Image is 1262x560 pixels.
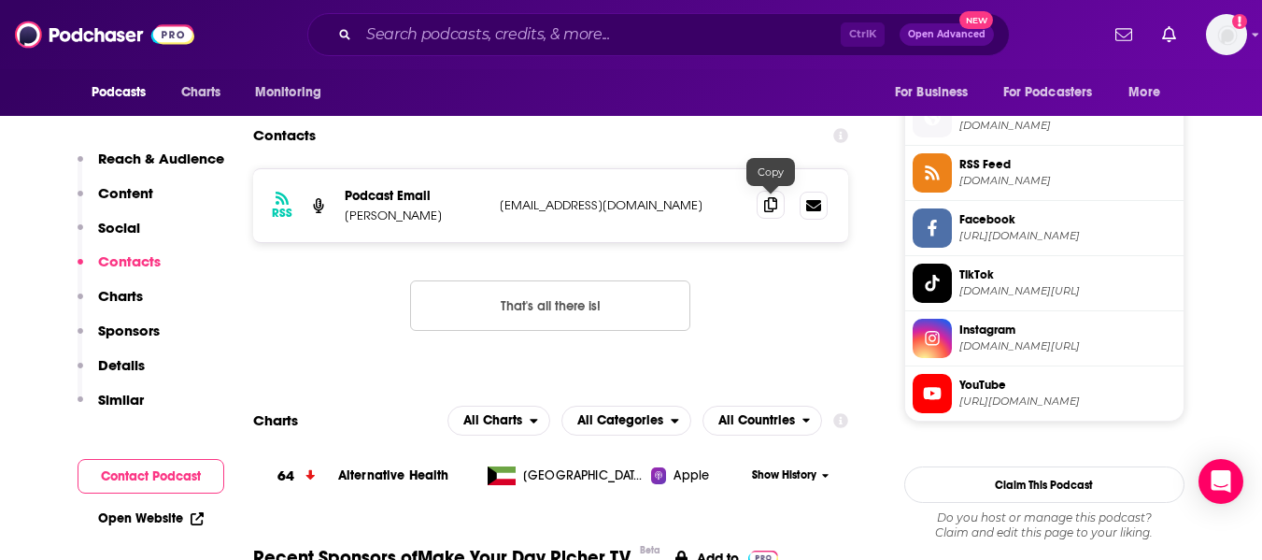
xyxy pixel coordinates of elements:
[959,322,1176,338] span: Instagram
[1206,14,1247,55] span: Logged in as angelabellBL2024
[959,284,1176,298] span: tiktok.com/@makeyourdayricher
[913,319,1176,358] a: Instagram[DOMAIN_NAME][URL]
[561,406,691,436] button: open menu
[1206,14,1247,55] img: User Profile
[181,79,221,106] span: Charts
[500,197,743,213] p: [EMAIL_ADDRESS][DOMAIN_NAME]
[913,208,1176,248] a: Facebook[URL][DOMAIN_NAME]
[752,467,816,483] span: Show History
[959,11,993,29] span: New
[277,466,294,487] h3: 64
[1128,79,1160,106] span: More
[882,75,992,110] button: open menu
[900,23,994,46] button: Open AdvancedNew
[480,467,651,485] a: [GEOGRAPHIC_DATA]
[913,374,1176,413] a: YouTube[URL][DOMAIN_NAME]
[561,406,691,436] h2: Categories
[841,22,885,47] span: Ctrl K
[447,406,550,436] button: open menu
[674,467,709,485] span: Apple
[78,150,224,184] button: Reach & Audience
[959,339,1176,353] span: instagram.com/makeyourdayricher
[345,208,485,223] p: [PERSON_NAME]
[78,391,144,425] button: Similar
[959,266,1176,283] span: TikTok
[577,414,663,427] span: All Categories
[523,467,645,485] span: Kuwait
[1198,459,1243,504] div: Open Intercom Messenger
[253,451,338,502] a: 64
[447,406,550,436] h2: Platforms
[1155,19,1184,50] a: Show notifications dropdown
[78,459,224,494] button: Contact Podcast
[98,356,145,374] p: Details
[98,510,204,526] a: Open Website
[78,356,145,391] button: Details
[338,467,449,483] a: Alternative Health
[913,98,1176,137] a: Official Website[DOMAIN_NAME]
[78,252,161,287] button: Contacts
[98,150,224,167] p: Reach & Audience
[272,206,292,221] h3: RSS
[1108,19,1140,50] a: Show notifications dropdown
[92,79,147,106] span: Podcasts
[640,544,660,556] div: Beta
[98,322,160,339] p: Sponsors
[98,219,140,237] p: Social
[78,322,160,356] button: Sponsors
[913,264,1176,303] a: TikTok[DOMAIN_NAME][URL]
[410,280,690,331] button: Nothing here.
[98,252,161,270] p: Contacts
[15,17,194,52] img: Podchaser - Follow, Share and Rate Podcasts
[959,229,1176,243] span: https://www.facebook.com/makeyourdayricher
[1115,75,1184,110] button: open menu
[959,156,1176,173] span: RSS Feed
[959,395,1176,409] span: https://www.youtube.com/@MakeYourDayRicherTV
[463,414,522,427] span: All Charts
[253,411,298,429] h2: Charts
[1003,79,1093,106] span: For Podcasters
[959,174,1176,188] span: anchor.fm
[718,414,795,427] span: All Countries
[359,20,841,50] input: Search podcasts, credits, & more...
[651,467,745,485] a: Apple
[904,510,1184,540] div: Claim and edit this page to your liking.
[98,391,144,409] p: Similar
[1232,14,1247,29] svg: Add a profile image
[991,75,1120,110] button: open menu
[959,119,1176,133] span: makeyourdayricher.com
[702,406,823,436] button: open menu
[98,184,153,202] p: Content
[959,211,1176,228] span: Facebook
[242,75,346,110] button: open menu
[78,287,143,322] button: Charts
[78,75,171,110] button: open menu
[253,118,316,153] h2: Contacts
[746,158,795,186] div: Copy
[959,377,1176,394] span: YouTube
[745,467,835,483] button: Show History
[78,184,153,219] button: Content
[307,13,1010,56] div: Search podcasts, credits, & more...
[169,75,233,110] a: Charts
[98,287,143,305] p: Charts
[913,153,1176,193] a: RSS Feed[DOMAIN_NAME]
[1206,14,1247,55] button: Show profile menu
[255,79,321,106] span: Monitoring
[908,30,985,39] span: Open Advanced
[345,188,485,204] p: Podcast Email
[78,219,140,253] button: Social
[904,510,1184,525] span: Do you host or manage this podcast?
[904,467,1184,503] button: Claim This Podcast
[895,79,969,106] span: For Business
[702,406,823,436] h2: Countries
